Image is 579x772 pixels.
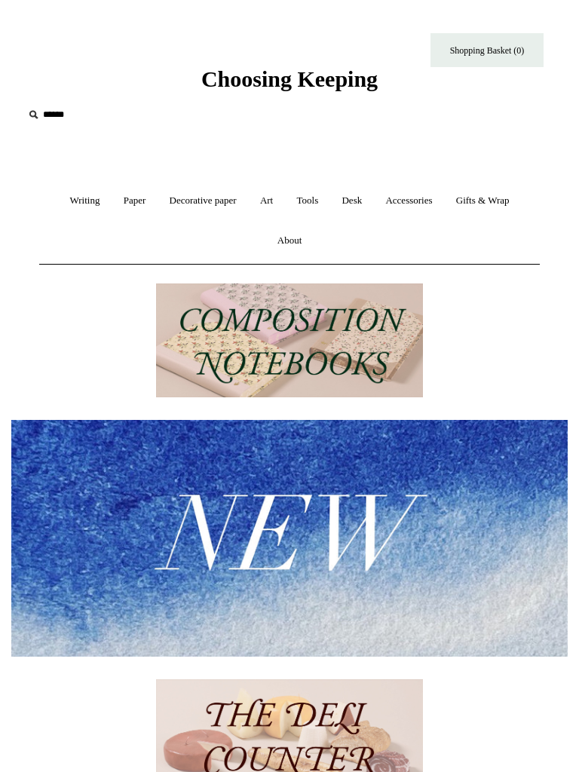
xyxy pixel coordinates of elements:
[113,181,157,221] a: Paper
[201,78,378,89] a: Choosing Keeping
[375,181,443,221] a: Accessories
[156,283,423,397] img: 202302 Composition ledgers.jpg__PID:69722ee6-fa44-49dd-a067-31375e5d54ec
[286,181,329,221] a: Tools
[159,181,247,221] a: Decorative paper
[331,181,372,221] a: Desk
[201,66,378,91] span: Choosing Keeping
[267,221,313,261] a: About
[446,181,520,221] a: Gifts & Wrap
[250,181,283,221] a: Art
[11,420,568,657] img: New.jpg__PID:f73bdf93-380a-4a35-bcfe-7823039498e1
[59,181,110,221] a: Writing
[430,33,544,67] a: Shopping Basket (0)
